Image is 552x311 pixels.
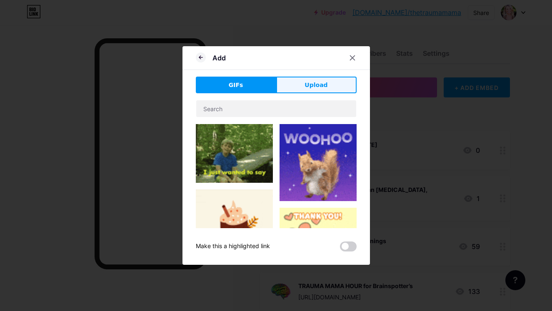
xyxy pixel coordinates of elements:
div: Add [212,53,226,63]
img: Gihpy [196,124,273,183]
img: Gihpy [280,208,357,285]
button: Upload [276,77,357,93]
input: Search [196,100,356,117]
img: Gihpy [196,189,273,266]
div: Make this a highlighted link [196,241,270,251]
span: Upload [305,81,327,90]
button: GIFs [196,77,276,93]
span: GIFs [229,81,243,90]
img: Gihpy [280,124,357,201]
